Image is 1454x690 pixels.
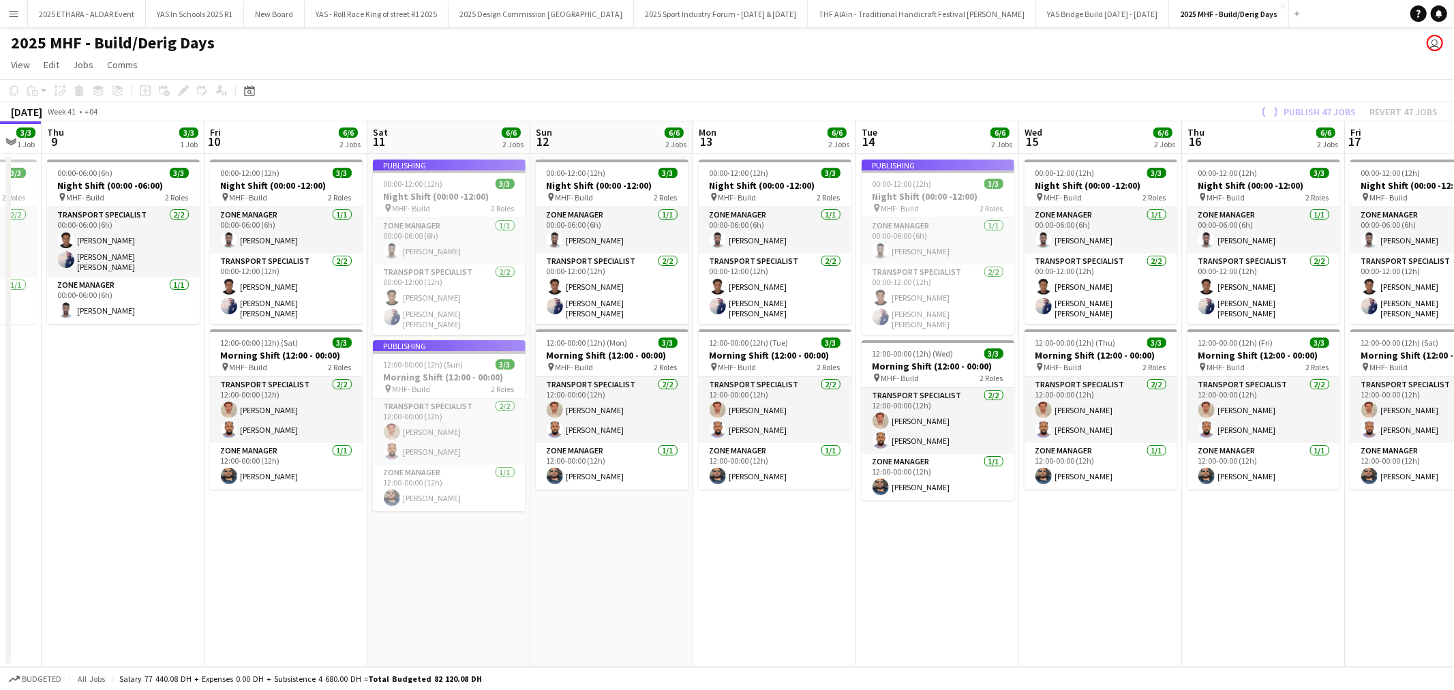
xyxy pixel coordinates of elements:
[28,1,146,27] button: 2025 ETHARA - ALDAR Event
[67,56,99,74] a: Jobs
[119,674,482,684] div: Salary 77 440.08 DH + Expenses 0.00 DH + Subsistence 4 680.00 DH =
[634,1,808,27] button: 2025 Sport Industry Forum - [DATE] & [DATE]
[73,59,93,71] span: Jobs
[305,1,449,27] button: YAS - Roll Race King of street R1 2025
[102,56,143,74] a: Comms
[44,59,59,71] span: Edit
[368,674,482,684] span: Total Budgeted 82 120.08 DH
[146,1,244,27] button: YAS In Schools 2025 R1
[1427,35,1443,51] app-user-avatar: Edward Francowic
[7,672,63,687] button: Budgeted
[107,59,138,71] span: Comms
[449,1,634,27] button: 2025 Design Commission [GEOGRAPHIC_DATA]
[85,106,97,117] div: +04
[1169,1,1289,27] button: 2025 MHF - Build/Derig Days
[1036,1,1169,27] button: YAS Bridge Build [DATE] - [DATE]
[22,674,61,684] span: Budgeted
[38,56,65,74] a: Edit
[11,59,30,71] span: View
[11,105,42,119] div: [DATE]
[11,33,215,53] h1: 2025 MHF - Build/Derig Days
[5,56,35,74] a: View
[808,1,1036,27] button: THF AlAin - Traditional Handicraft Festival [PERSON_NAME]
[75,674,108,684] span: All jobs
[244,1,305,27] button: New Board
